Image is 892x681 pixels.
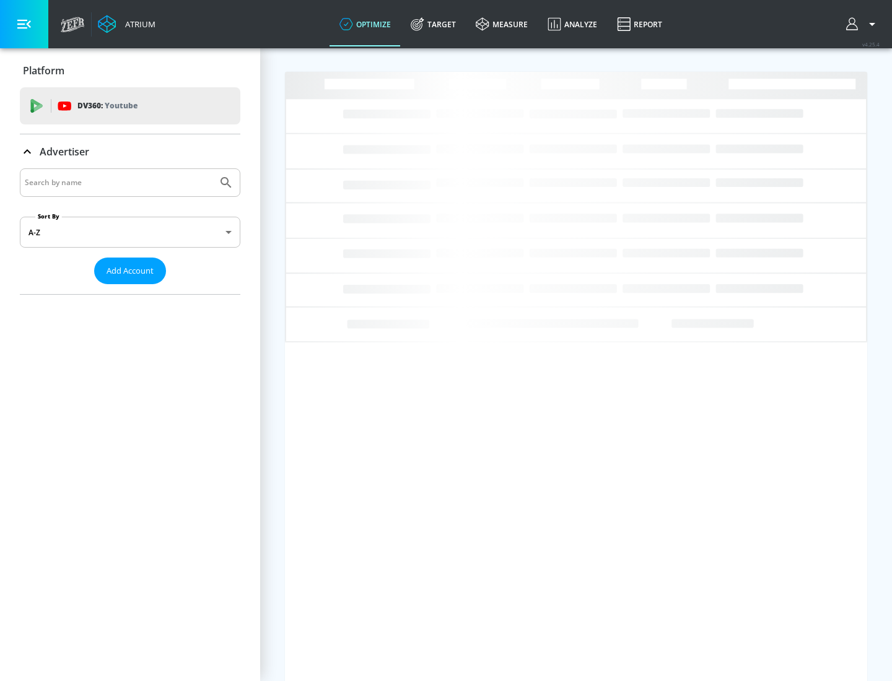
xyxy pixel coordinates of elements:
[401,2,466,46] a: Target
[40,145,89,158] p: Advertiser
[120,19,155,30] div: Atrium
[98,15,155,33] a: Atrium
[20,87,240,124] div: DV360: Youtube
[94,258,166,284] button: Add Account
[25,175,212,191] input: Search by name
[20,53,240,88] div: Platform
[330,2,401,46] a: optimize
[20,217,240,248] div: A-Z
[538,2,607,46] a: Analyze
[20,134,240,169] div: Advertiser
[23,64,64,77] p: Platform
[77,99,138,113] p: DV360:
[105,99,138,112] p: Youtube
[862,41,880,48] span: v 4.25.4
[466,2,538,46] a: measure
[607,2,672,46] a: Report
[107,264,154,278] span: Add Account
[20,284,240,294] nav: list of Advertiser
[35,212,62,220] label: Sort By
[20,168,240,294] div: Advertiser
